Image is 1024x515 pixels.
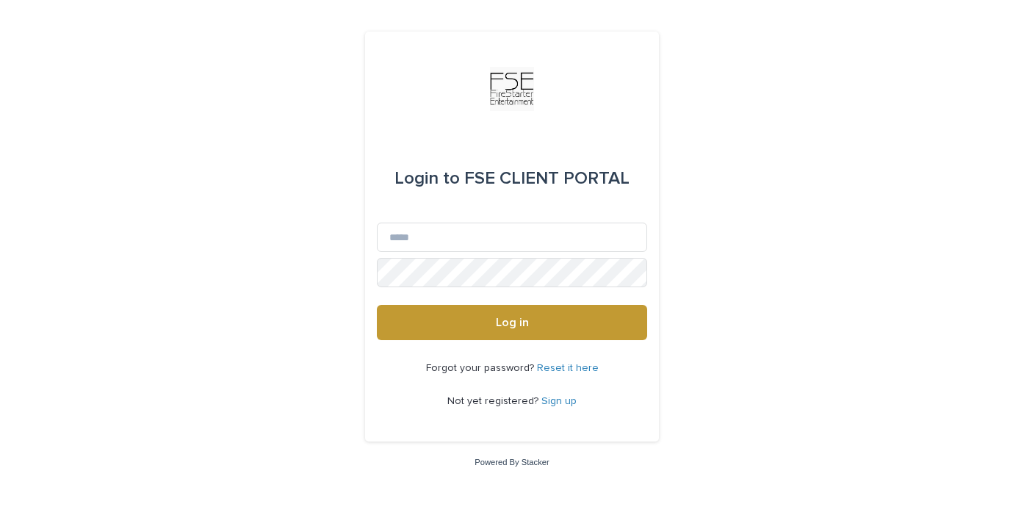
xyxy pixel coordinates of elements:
[490,67,534,111] img: Km9EesSdRbS9ajqhBzyo
[394,170,460,187] span: Login to
[475,458,549,467] a: Powered By Stacker
[377,305,647,340] button: Log in
[394,158,630,199] div: FSE CLIENT PORTAL
[447,396,541,406] span: Not yet registered?
[537,363,599,373] a: Reset it here
[496,317,529,328] span: Log in
[541,396,577,406] a: Sign up
[426,363,537,373] span: Forgot your password?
